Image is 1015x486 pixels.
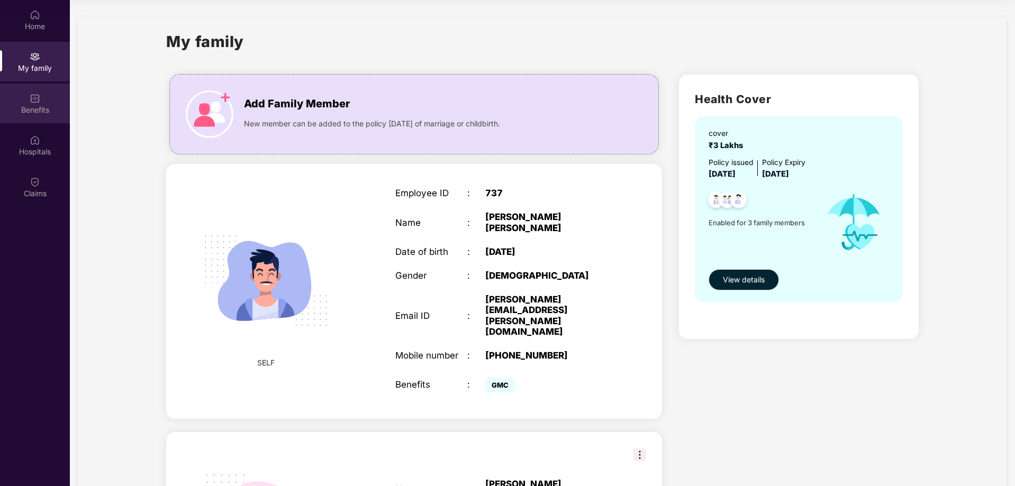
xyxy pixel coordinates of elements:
div: : [467,188,485,198]
img: svg+xml;base64,PHN2ZyB4bWxucz0iaHR0cDovL3d3dy53My5vcmcvMjAwMC9zdmciIHdpZHRoPSIyMjQiIGhlaWdodD0iMT... [189,204,342,356]
img: svg+xml;base64,PHN2ZyB4bWxucz0iaHR0cDovL3d3dy53My5vcmcvMjAwMC9zdmciIHdpZHRoPSI0OC45MTUiIGhlaWdodD... [714,188,740,214]
img: svg+xml;base64,PHN2ZyB4bWxucz0iaHR0cDovL3d3dy53My5vcmcvMjAwMC9zdmciIHdpZHRoPSI0OC45NDMiIGhlaWdodD... [726,188,751,214]
div: : [467,270,485,281]
div: Gender [395,270,467,281]
img: svg+xml;base64,PHN2ZyBpZD0iSG9zcGl0YWxzIiB4bWxucz0iaHR0cDovL3d3dy53My5vcmcvMjAwMC9zdmciIHdpZHRoPS... [30,135,40,145]
span: [DATE] [762,169,789,179]
span: Add Family Member [244,96,350,112]
div: [DATE] [485,246,611,257]
span: View details [723,274,765,286]
div: : [467,217,485,228]
div: [DEMOGRAPHIC_DATA] [485,270,611,281]
span: SELF [257,357,275,369]
div: Employee ID [395,188,467,198]
span: ₹3 Lakhs [709,141,747,150]
img: icon [815,181,893,264]
div: : [467,350,485,361]
img: svg+xml;base64,PHN2ZyBpZD0iQmVuZWZpdHMiIHhtbG5zPSJodHRwOi8vd3d3LnczLm9yZy8yMDAwL3N2ZyIgd2lkdGg9Ij... [30,93,40,104]
img: icon [186,90,233,138]
h2: Health Cover [695,90,903,108]
div: : [467,246,485,257]
div: [PHONE_NUMBER] [485,350,611,361]
div: Mobile number [395,350,467,361]
div: Email ID [395,310,467,321]
img: svg+xml;base64,PHN2ZyBpZD0iSG9tZSIgeG1sbnM9Imh0dHA6Ly93d3cudzMub3JnLzIwMDAvc3ZnIiB3aWR0aD0iMjAiIG... [30,10,40,20]
img: svg+xml;base64,PHN2ZyB3aWR0aD0iMzIiIGhlaWdodD0iMzIiIHZpZXdCb3g9IjAgMCAzMiAzMiIgZmlsbD0ibm9uZSIgeG... [633,448,646,461]
div: 737 [485,188,611,198]
div: Name [395,217,467,228]
img: svg+xml;base64,PHN2ZyBpZD0iQ2xhaW0iIHhtbG5zPSJodHRwOi8vd3d3LnczLm9yZy8yMDAwL3N2ZyIgd2lkdGg9IjIwIi... [30,177,40,187]
img: svg+xml;base64,PHN2ZyB3aWR0aD0iMjAiIGhlaWdodD0iMjAiIHZpZXdCb3g9IjAgMCAyMCAyMCIgZmlsbD0ibm9uZSIgeG... [30,51,40,62]
span: Enabled for 3 family members [709,217,815,228]
div: cover [709,128,747,140]
div: Policy issued [709,157,753,169]
div: Benefits [395,379,467,390]
span: New member can be added to the policy [DATE] of marriage or childbirth. [244,118,500,130]
div: [PERSON_NAME] [PERSON_NAME] [485,212,611,233]
h1: My family [166,30,244,53]
span: [DATE] [709,169,736,179]
div: Policy Expiry [762,157,805,169]
div: [PERSON_NAME][EMAIL_ADDRESS][PERSON_NAME][DOMAIN_NAME] [485,294,611,337]
span: GMC [485,378,515,392]
div: Date of birth [395,246,467,257]
div: : [467,379,485,390]
img: svg+xml;base64,PHN2ZyB4bWxucz0iaHR0cDovL3d3dy53My5vcmcvMjAwMC9zdmciIHdpZHRoPSI0OC45NDMiIGhlaWdodD... [703,188,729,214]
button: View details [709,269,779,290]
div: : [467,310,485,321]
